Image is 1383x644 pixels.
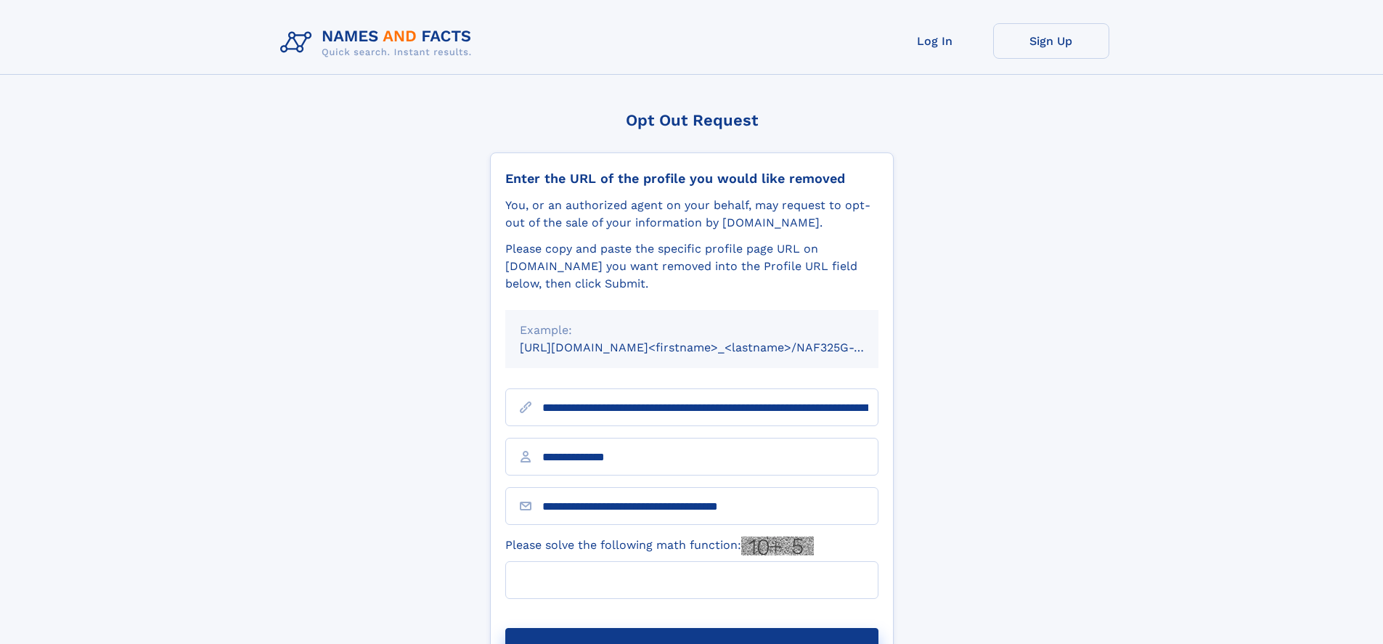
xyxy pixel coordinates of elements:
[993,23,1109,59] a: Sign Up
[490,111,894,129] div: Opt Out Request
[505,240,878,293] div: Please copy and paste the specific profile page URL on [DOMAIN_NAME] you want removed into the Pr...
[505,197,878,232] div: You, or an authorized agent on your behalf, may request to opt-out of the sale of your informatio...
[877,23,993,59] a: Log In
[520,322,864,339] div: Example:
[520,341,906,354] small: [URL][DOMAIN_NAME]<firstname>_<lastname>/NAF325G-xxxxxxxx
[505,171,878,187] div: Enter the URL of the profile you would like removed
[274,23,484,62] img: Logo Names and Facts
[505,537,814,555] label: Please solve the following math function:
